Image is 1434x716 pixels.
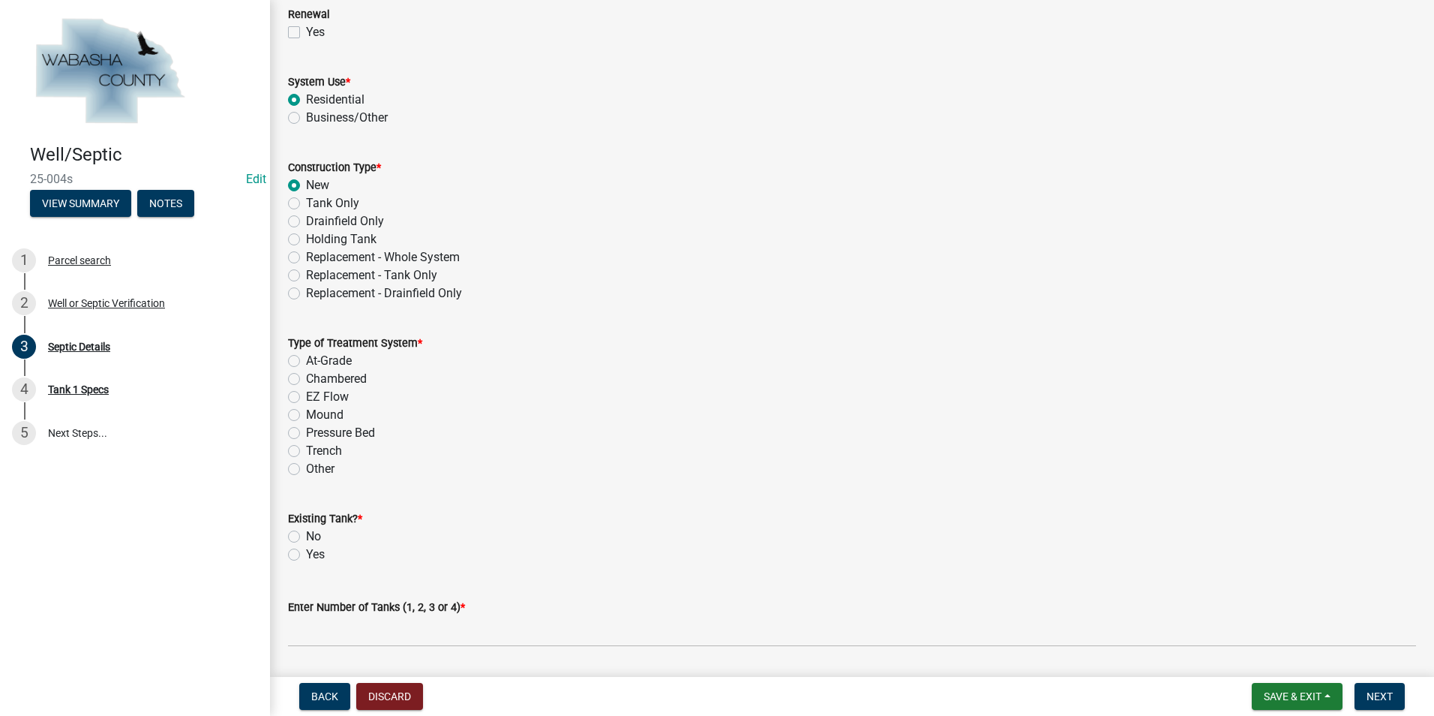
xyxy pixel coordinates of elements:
label: At-Grade [306,352,352,370]
span: Back [311,690,338,702]
button: Back [299,683,350,710]
wm-modal-confirm: Summary [30,198,131,210]
label: Tank Only [306,194,359,212]
div: 4 [12,378,36,402]
button: Save & Exit [1252,683,1342,710]
label: Yes [306,546,325,564]
div: Tank 1 Specs [48,384,109,395]
label: Type of Treatment System [288,338,422,349]
label: Trench [306,442,342,460]
label: Construction Type [288,163,381,173]
label: Replacement - Whole System [306,248,460,266]
label: Yes [306,23,325,41]
label: EZ Flow [306,388,349,406]
div: Septic Details [48,341,110,352]
div: 3 [12,335,36,359]
div: 2 [12,291,36,315]
label: Drainfield Only [306,212,384,230]
label: Existing Tank? [288,514,362,525]
div: 5 [12,421,36,445]
div: Parcel search [48,255,111,266]
button: Next [1354,683,1405,710]
span: Save & Exit [1264,690,1321,702]
label: Other [306,460,334,478]
wm-modal-confirm: Edit Application Number [246,172,266,186]
label: Replacement - Drainfield Only [306,284,462,302]
button: Notes [137,190,194,217]
label: Enter Number of Tanks (1, 2, 3 or 4) [288,603,465,613]
label: No [306,528,321,546]
label: Holding Tank [306,230,376,248]
label: System Use [288,77,350,88]
span: Next [1366,690,1393,702]
label: Replacement - Tank Only [306,266,437,284]
h4: Well/Septic [30,144,258,166]
span: 25-004s [30,172,240,186]
div: Well or Septic Verification [48,298,165,308]
div: 1 [12,248,36,272]
label: Chambered [306,370,367,388]
label: Mound [306,406,343,424]
label: Business/Other [306,109,388,127]
label: New [306,176,329,194]
wm-modal-confirm: Notes [137,198,194,210]
a: Edit [246,172,266,186]
img: Wabasha County, Minnesota [30,16,189,128]
label: Residential [306,91,364,109]
button: Discard [356,683,423,710]
label: Renewal [288,10,330,20]
button: View Summary [30,190,131,217]
label: Pressure Bed [306,424,375,442]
